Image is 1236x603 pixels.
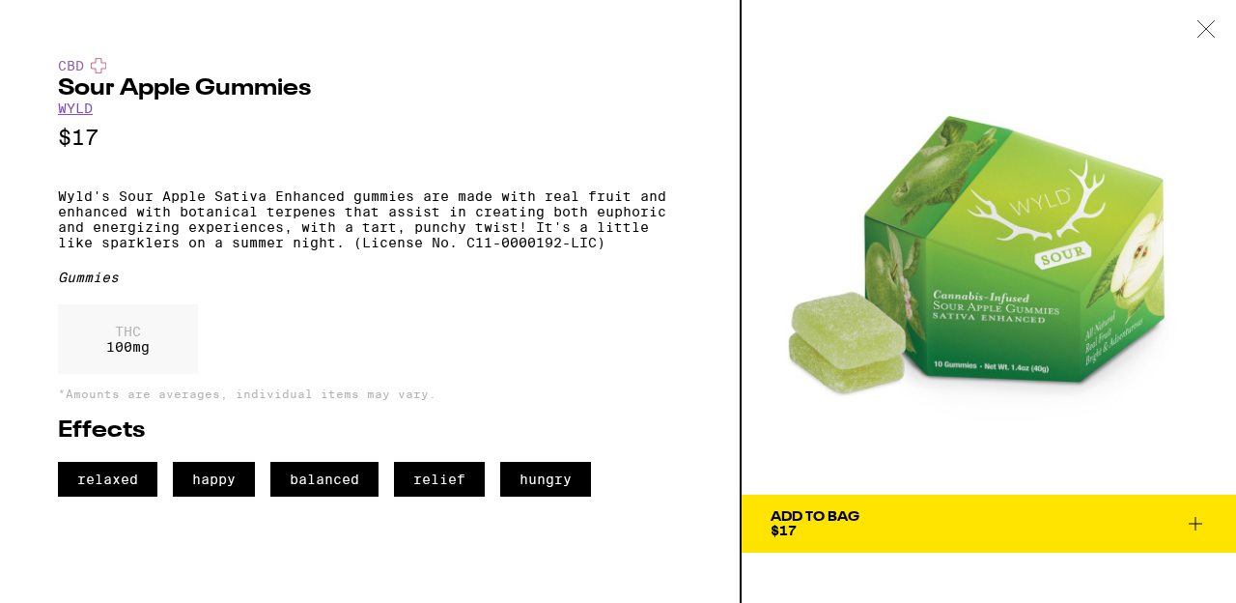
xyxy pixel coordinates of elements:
[500,462,591,497] span: hungry
[91,58,106,73] img: cbdColor.svg
[58,188,682,250] p: Wyld's Sour Apple Sativa Enhanced gummies are made with real fruit and enhanced with botanical te...
[742,495,1236,553] button: Add To Bag$17
[106,324,150,339] p: THC
[58,58,682,73] div: CBD
[771,510,859,524] div: Add To Bag
[58,419,682,443] h2: Effects
[394,462,485,497] span: relief
[771,523,797,538] span: $17
[58,388,682,400] p: *Amounts are averages, individual items may vary.
[58,77,682,100] h2: Sour Apple Gummies
[58,270,682,285] div: Gummies
[58,462,157,497] span: relaxed
[58,100,93,116] a: WYLD
[58,304,198,374] div: 100 mg
[58,126,682,150] p: $17
[173,462,255,497] span: happy
[270,462,379,497] span: balanced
